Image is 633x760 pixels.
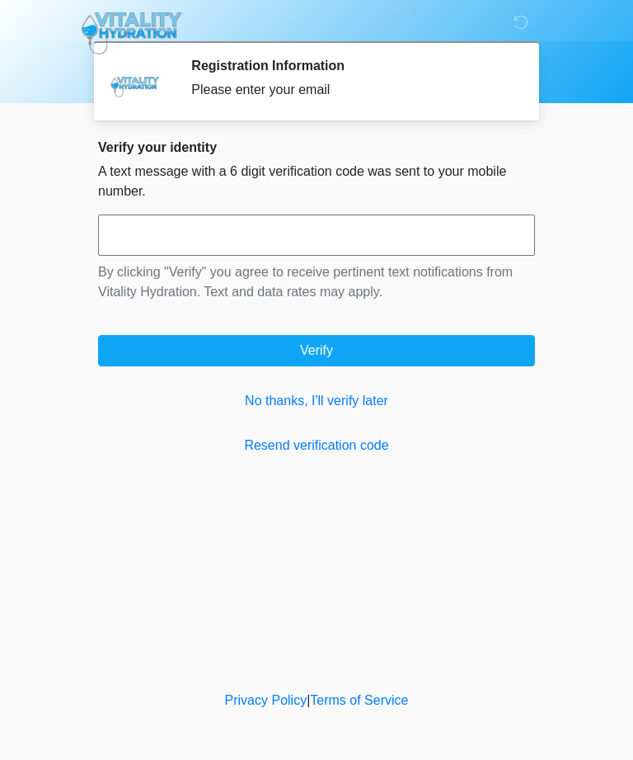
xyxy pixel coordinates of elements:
[82,12,182,54] img: Vitality Hydration Logo
[98,436,535,456] a: Resend verification code
[225,693,307,707] a: Privacy Policy
[98,262,535,302] p: By clicking "Verify" you agree to receive pertinent text notifications from Vitality Hydration. T...
[307,693,310,707] a: |
[98,391,535,411] a: No thanks, I'll verify later
[98,162,535,201] p: A text message with a 6 digit verification code was sent to your mobile number.
[191,80,510,100] div: Please enter your email
[310,693,408,707] a: Terms of Service
[98,335,535,366] button: Verify
[98,139,535,155] h2: Verify your identity
[110,58,160,107] img: Agent Avatar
